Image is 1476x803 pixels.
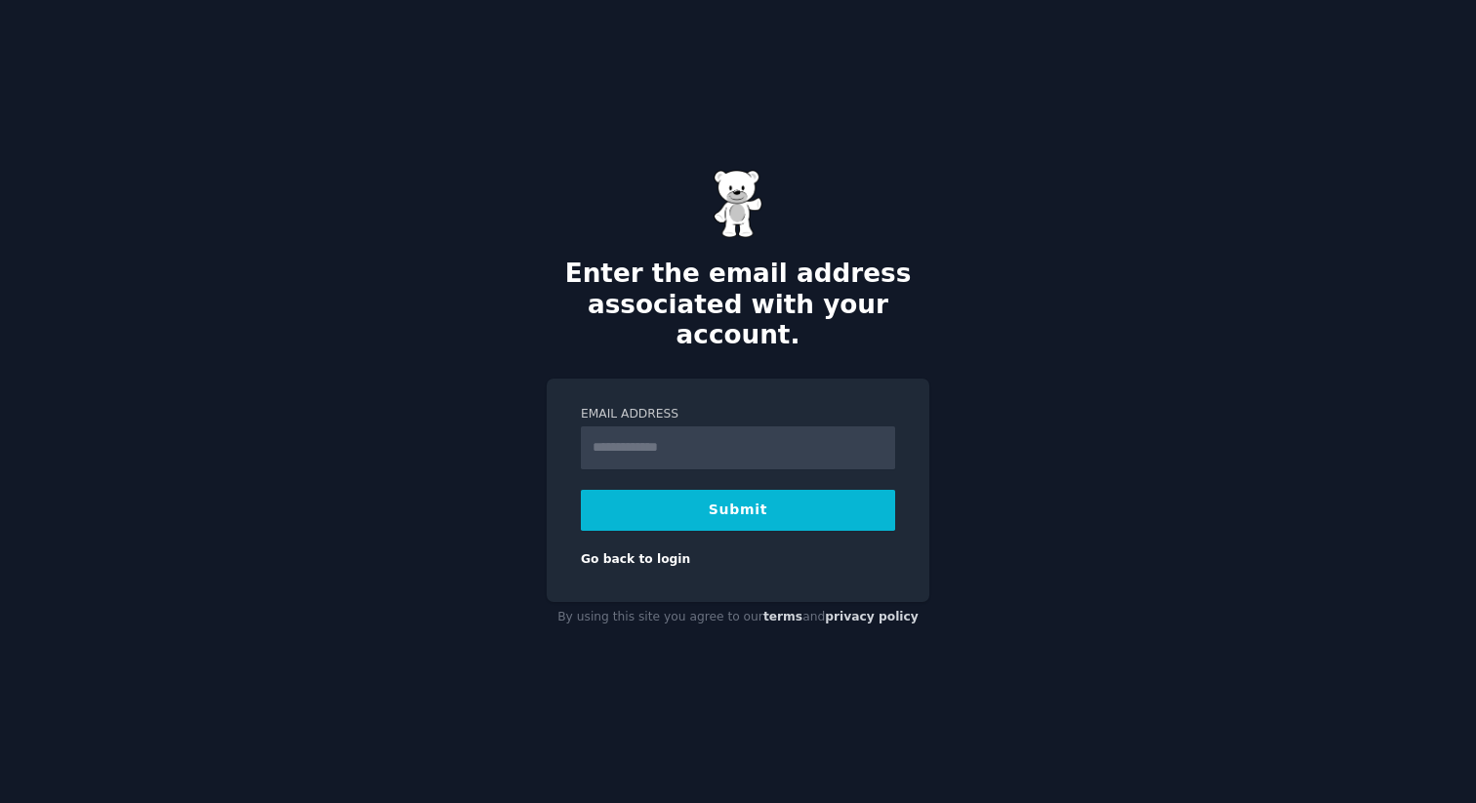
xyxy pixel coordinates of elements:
[581,552,690,566] a: Go back to login
[581,490,895,531] button: Submit
[547,602,929,633] div: By using this site you agree to our and
[547,259,929,351] h2: Enter the email address associated with your account.
[581,406,895,423] label: Email Address
[825,610,919,623] a: privacy policy
[763,610,802,623] a: terms
[714,170,762,238] img: Gummy Bear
